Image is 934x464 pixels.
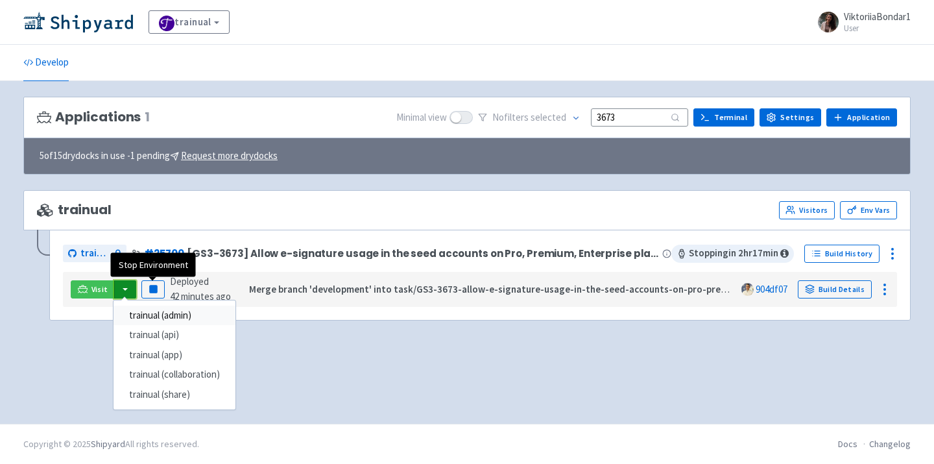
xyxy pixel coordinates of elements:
a: ViktoriiaBondar1 User [810,12,911,32]
a: trainual (app) [114,345,235,365]
u: Request more drydocks [181,149,278,162]
a: Env Vars [840,201,897,219]
span: trainual [37,202,112,217]
a: Changelog [869,438,911,450]
a: Docs [838,438,857,450]
span: Stopping in 2 hr 17 min [671,245,794,263]
a: trainual (admin) [114,306,235,326]
span: ViktoriiaBondar1 [844,10,911,23]
a: Application [826,108,897,127]
span: selected [531,111,566,123]
time: 42 minutes ago [170,290,231,302]
a: Terminal [693,108,754,127]
a: Settings [760,108,821,127]
span: 1 [145,110,150,125]
a: Build Details [798,280,872,299]
a: trainual (collaboration) [114,365,235,385]
span: Minimal view [396,110,447,125]
span: [GS3-3673] Allow e-signature usage in the seed accounts on Pro, Premium, Enterprise plans in Ship... [187,248,660,259]
small: User [844,24,911,32]
a: trainual [149,10,230,34]
a: Visit [71,280,115,299]
button: Pause [141,280,165,299]
input: Search... [591,108,688,126]
img: Shipyard logo [23,12,133,32]
a: #25700 [144,247,184,260]
a: 904df07 [756,283,787,295]
a: Visitors [779,201,835,219]
span: Deployed [170,275,231,302]
h3: Applications [37,110,150,125]
a: Build History [804,245,880,263]
span: 5 of 15 drydocks in use - 1 pending [40,149,278,164]
span: Visit [91,284,108,295]
a: Shipyard [91,438,125,450]
a: trainual (share) [114,385,235,405]
a: trainual [63,245,126,262]
span: No filter s [492,110,566,125]
strong: Merge branch 'development' into task/GS3-3673-allow-e-signature-usage-in-the-seed-accounts-on-pro... [249,283,872,295]
div: Copyright © 2025 All rights reserved. [23,437,199,451]
span: trainual [80,246,111,261]
a: Develop [23,45,69,81]
a: trainual (api) [114,325,235,345]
